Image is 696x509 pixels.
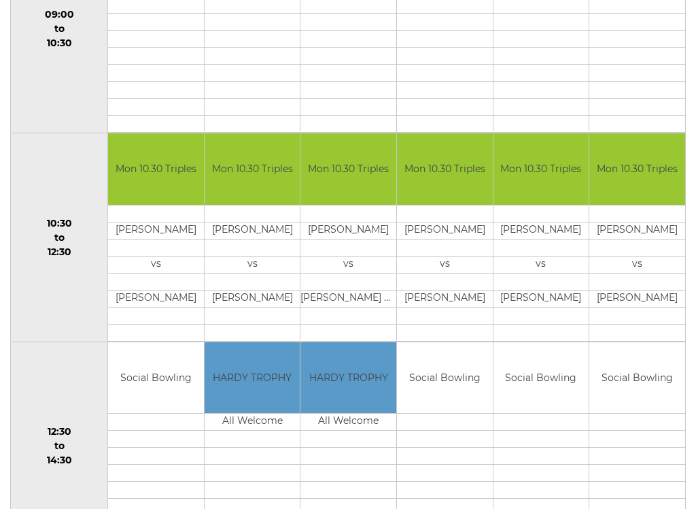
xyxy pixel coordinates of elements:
td: vs [589,257,685,274]
td: [PERSON_NAME] [589,291,685,308]
td: HARDY TROPHY [300,343,396,414]
td: [PERSON_NAME] SNR [300,291,396,308]
td: Mon 10.30 Triples [493,134,589,206]
td: Social Bowling [589,343,685,414]
td: vs [108,257,204,274]
td: [PERSON_NAME] [493,291,589,308]
td: Mon 10.30 Triples [300,134,396,206]
td: [PERSON_NAME] [589,223,685,240]
td: [PERSON_NAME] [108,291,204,308]
td: Social Bowling [108,343,204,414]
td: All Welcome [205,414,300,431]
td: Mon 10.30 Triples [108,134,204,206]
td: Social Bowling [397,343,493,414]
td: Mon 10.30 Triples [397,134,493,206]
td: [PERSON_NAME] [493,223,589,240]
td: vs [397,257,493,274]
td: vs [205,257,300,274]
td: All Welcome [300,414,396,431]
td: [PERSON_NAME] [205,291,300,308]
td: [PERSON_NAME] [108,223,204,240]
td: Mon 10.30 Triples [589,134,685,206]
td: Mon 10.30 Triples [205,134,300,206]
td: Social Bowling [493,343,589,414]
td: [PERSON_NAME] [397,223,493,240]
td: 10:30 to 12:30 [11,134,108,343]
td: vs [300,257,396,274]
td: HARDY TROPHY [205,343,300,414]
td: [PERSON_NAME] [300,223,396,240]
td: [PERSON_NAME] [397,291,493,308]
td: vs [493,257,589,274]
td: [PERSON_NAME] [205,223,300,240]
